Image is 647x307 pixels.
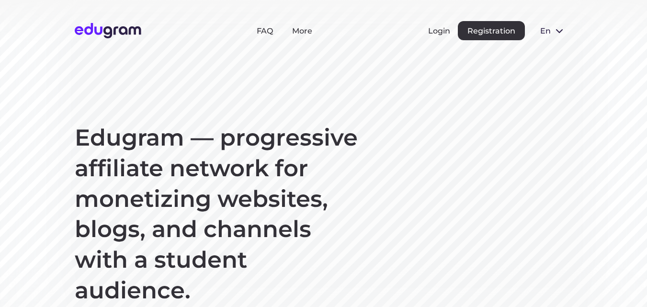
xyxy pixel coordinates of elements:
[292,26,312,35] a: More
[75,123,362,306] h1: Edugram — progressive affiliate network for monetizing websites, blogs, and channels with a stude...
[75,23,141,38] img: Edugram Logo
[533,21,573,40] button: en
[458,21,525,40] button: Registration
[428,26,450,35] button: Login
[257,26,273,35] a: FAQ
[540,26,550,35] span: en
